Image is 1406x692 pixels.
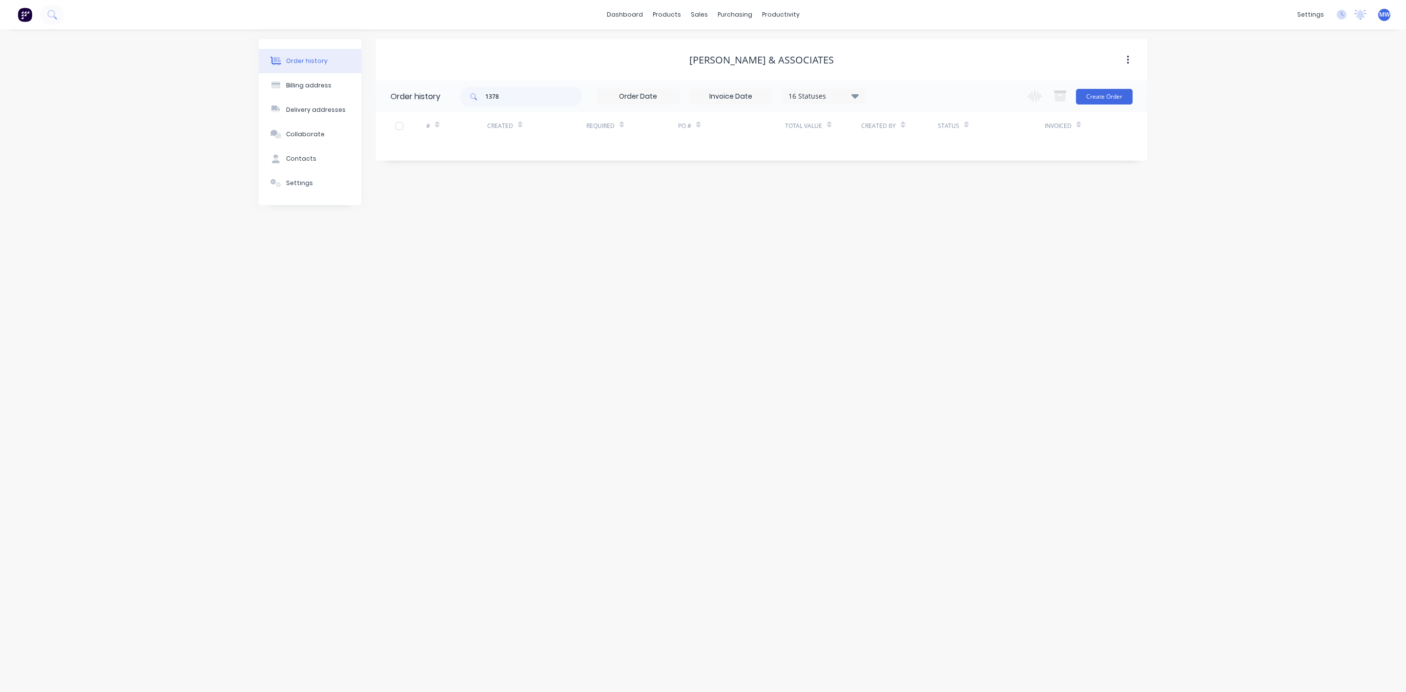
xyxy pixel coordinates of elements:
div: Created By [861,112,937,139]
div: Required [586,122,615,130]
input: Invoice Date [690,89,772,104]
div: Required [586,112,678,139]
div: products [648,7,686,22]
a: dashboard [602,7,648,22]
div: PO # [678,122,691,130]
div: # [426,112,487,139]
div: PO # [678,112,785,139]
button: Billing address [259,73,361,98]
div: [PERSON_NAME] & ASSOCIATES [689,54,834,66]
button: Order history [259,49,361,73]
div: Created [487,112,586,139]
button: Delivery addresses [259,98,361,122]
div: Total Value [785,122,822,130]
div: Invoiced [1045,122,1072,130]
div: Collaborate [286,130,325,139]
div: productivity [757,7,805,22]
input: Search... [485,87,582,106]
input: Order Date [597,89,679,104]
div: Created [487,122,513,130]
div: # [426,122,430,130]
div: Status [938,112,1045,139]
div: Billing address [286,81,331,90]
div: Total Value [785,112,861,139]
div: Contacts [286,154,316,163]
button: Collaborate [259,122,361,147]
div: Created By [861,122,896,130]
span: MW [1379,10,1390,19]
div: Order history [286,57,328,65]
div: Delivery addresses [286,105,346,114]
div: 16 Statuses [783,91,865,102]
div: Invoiced [1045,112,1106,139]
div: sales [686,7,713,22]
button: Contacts [259,147,361,171]
button: Settings [259,171,361,195]
img: Factory [18,7,32,22]
div: Order history [391,91,440,103]
div: Status [938,122,959,130]
div: settings [1292,7,1329,22]
div: purchasing [713,7,757,22]
button: Create Order [1076,89,1133,105]
div: Settings [286,179,313,188]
